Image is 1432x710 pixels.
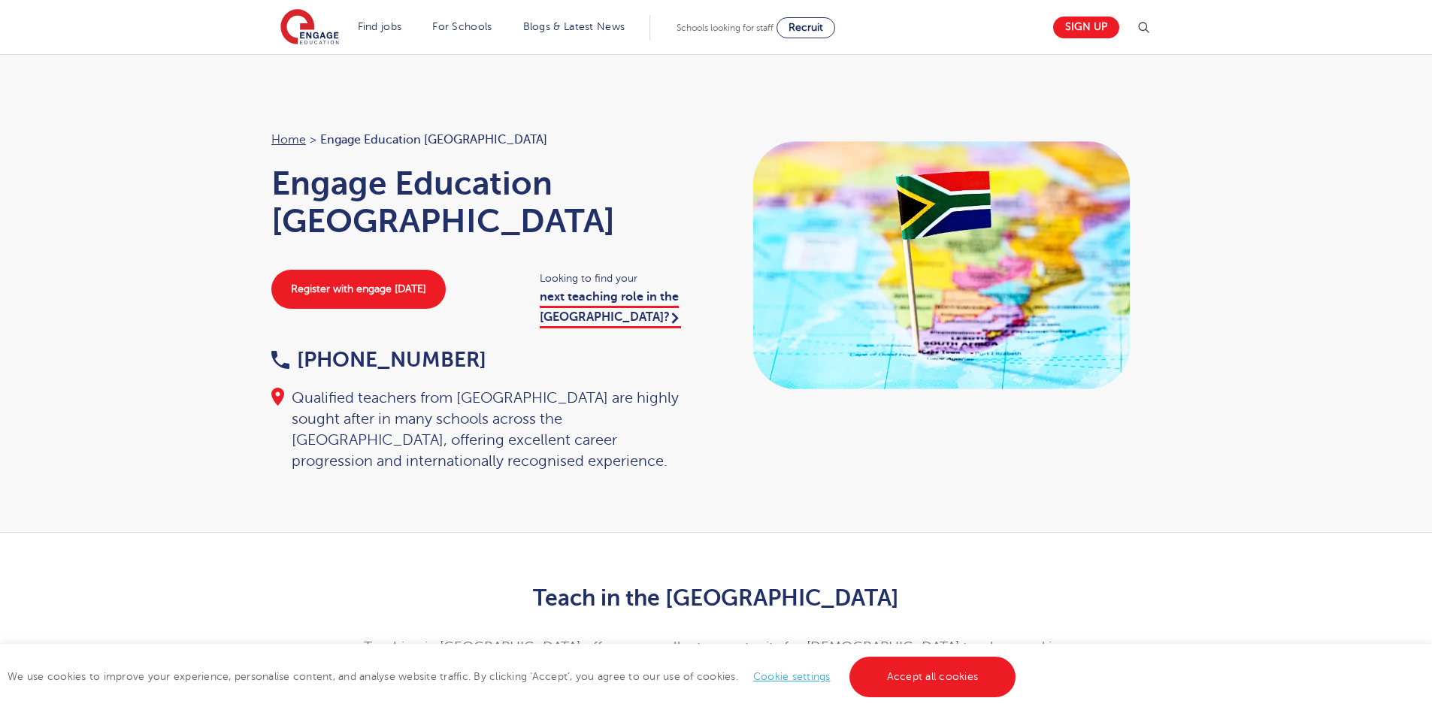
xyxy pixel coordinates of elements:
span: We use cookies to improve your experience, personalise content, and analyse website traffic. By c... [8,671,1019,682]
a: Blogs & Latest News [523,21,625,32]
a: [PHONE_NUMBER] [271,348,486,371]
a: Recruit [777,17,835,38]
a: Cookie settings [753,671,831,682]
a: Accept all cookies [849,657,1016,697]
div: Qualified teachers from [GEOGRAPHIC_DATA] are highly sought after in many schools across the [GEO... [271,388,701,472]
a: Sign up [1053,17,1119,38]
a: Register with engage [DATE] [271,270,446,309]
h1: Engage Education [GEOGRAPHIC_DATA] [271,165,701,240]
nav: breadcrumb [271,130,701,150]
span: Looking to find your [540,270,701,287]
a: Home [271,133,306,147]
span: Engage Education [GEOGRAPHIC_DATA] [320,130,547,150]
span: Recruit [789,22,823,33]
span: Schools looking for staff [677,23,774,33]
img: Engage Education [280,9,339,47]
a: For Schools [432,21,492,32]
h2: Teach in the [GEOGRAPHIC_DATA] [347,585,1085,611]
a: next teaching role in the [GEOGRAPHIC_DATA]? [540,290,681,328]
a: Find jobs [358,21,402,32]
span: > [310,133,316,147]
